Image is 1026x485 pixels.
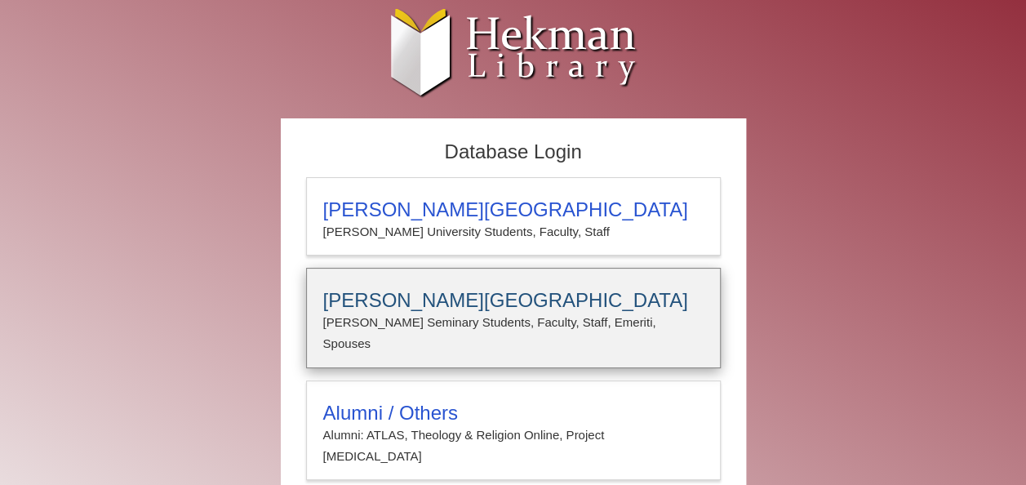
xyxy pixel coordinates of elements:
[323,402,704,468] summary: Alumni / OthersAlumni: ATLAS, Theology & Religion Online, Project [MEDICAL_DATA]
[323,198,704,221] h3: [PERSON_NAME][GEOGRAPHIC_DATA]
[306,177,721,256] a: [PERSON_NAME][GEOGRAPHIC_DATA][PERSON_NAME] University Students, Faculty, Staff
[323,425,704,468] p: Alumni: ATLAS, Theology & Religion Online, Project [MEDICAL_DATA]
[323,312,704,355] p: [PERSON_NAME] Seminary Students, Faculty, Staff, Emeriti, Spouses
[323,221,704,242] p: [PERSON_NAME] University Students, Faculty, Staff
[323,402,704,425] h3: Alumni / Others
[306,268,721,368] a: [PERSON_NAME][GEOGRAPHIC_DATA][PERSON_NAME] Seminary Students, Faculty, Staff, Emeriti, Spouses
[323,289,704,312] h3: [PERSON_NAME][GEOGRAPHIC_DATA]
[298,136,729,169] h2: Database Login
